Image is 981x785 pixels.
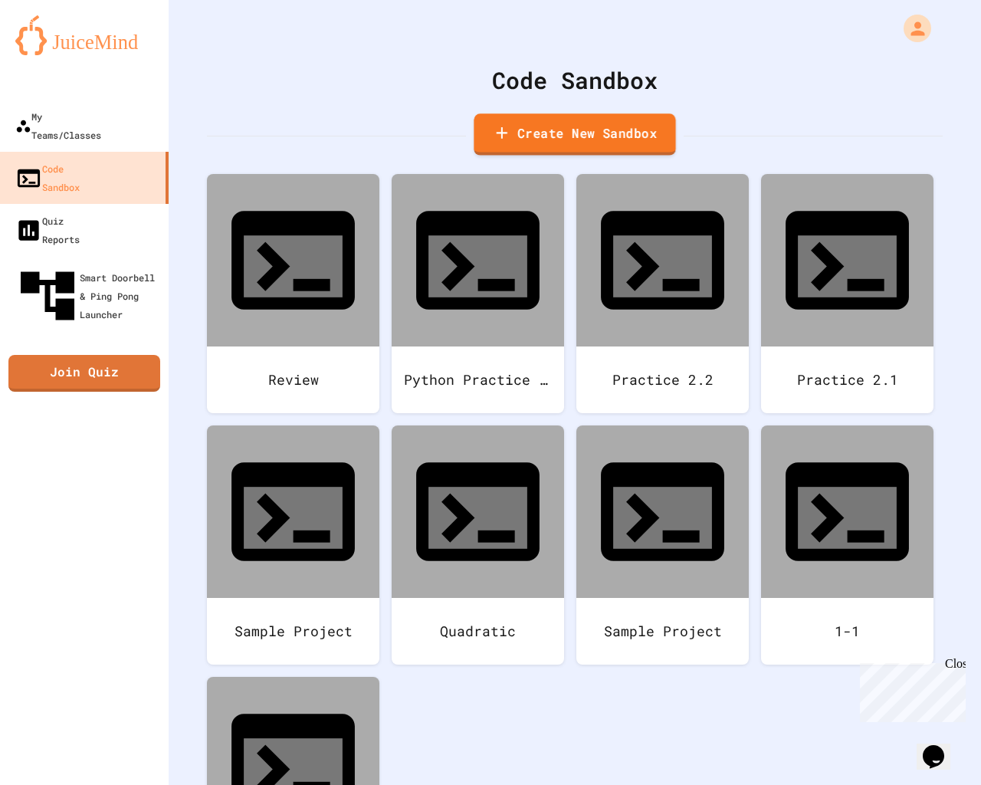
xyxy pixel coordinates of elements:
[207,347,379,413] div: Review
[15,107,101,144] div: My Teams/Classes
[392,174,564,413] a: Python Practice 2.3
[576,174,749,413] a: Practice 2.2
[15,212,80,248] div: Quiz Reports
[854,657,966,722] iframe: chat widget
[207,598,379,665] div: Sample Project
[761,425,933,665] a: 1-1
[576,347,749,413] div: Practice 2.2
[392,347,564,413] div: Python Practice 2.3
[392,425,564,665] a: Quadratic
[8,355,160,392] a: Join Quiz
[207,174,379,413] a: Review
[887,11,935,46] div: My Account
[15,264,162,328] div: Smart Doorbell & Ping Pong Launcher
[917,724,966,770] iframe: chat widget
[761,598,933,665] div: 1-1
[15,159,80,196] div: Code Sandbox
[576,425,749,665] a: Sample Project
[392,598,564,665] div: Quadratic
[207,63,943,97] div: Code Sandbox
[15,15,153,55] img: logo-orange.svg
[761,347,933,413] div: Practice 2.1
[6,6,106,97] div: Chat with us now!Close
[576,598,749,665] div: Sample Project
[474,113,675,156] a: Create New Sandbox
[207,425,379,665] a: Sample Project
[761,174,933,413] a: Practice 2.1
